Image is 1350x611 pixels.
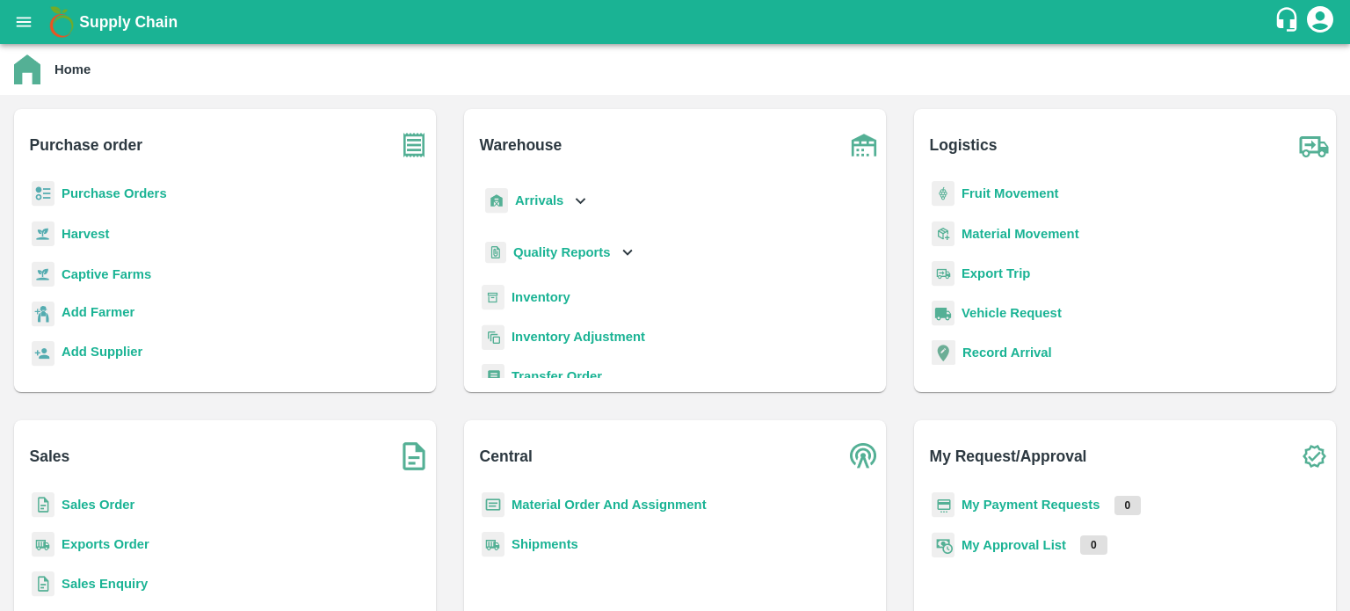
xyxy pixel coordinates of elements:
[62,577,148,591] a: Sales Enquiry
[932,181,954,207] img: fruit
[480,444,533,469] b: Central
[512,498,707,512] a: Material Order And Assignment
[1274,6,1304,38] div: customer-support
[32,261,54,287] img: harvest
[32,221,54,247] img: harvest
[1292,123,1336,167] img: truck
[485,188,508,214] img: whArrival
[962,266,1030,280] a: Export Trip
[14,55,40,84] img: home
[1304,4,1336,40] div: account of current user
[512,537,578,551] a: Shipments
[482,492,504,518] img: centralMaterial
[482,235,637,271] div: Quality Reports
[32,181,54,207] img: reciept
[932,492,954,518] img: payment
[932,221,954,247] img: material
[482,364,504,389] img: whTransfer
[392,434,436,478] img: soSales
[485,242,506,264] img: qualityReport
[512,330,645,344] a: Inventory Adjustment
[79,10,1274,34] a: Supply Chain
[932,532,954,558] img: approval
[44,4,79,40] img: logo
[482,324,504,350] img: inventory
[62,345,142,359] b: Add Supplier
[79,13,178,31] b: Supply Chain
[962,186,1059,200] a: Fruit Movement
[512,369,602,383] a: Transfer Order
[62,227,109,241] a: Harvest
[1080,535,1107,555] p: 0
[932,261,954,287] img: delivery
[930,133,998,157] b: Logistics
[54,62,91,76] b: Home
[392,123,436,167] img: purchase
[1114,496,1142,515] p: 0
[932,301,954,326] img: vehicle
[32,341,54,367] img: supplier
[62,342,142,366] a: Add Supplier
[30,444,70,469] b: Sales
[62,537,149,551] a: Exports Order
[4,2,44,42] button: open drawer
[480,133,562,157] b: Warehouse
[842,123,886,167] img: warehouse
[62,267,151,281] a: Captive Farms
[962,538,1066,552] a: My Approval List
[32,492,54,518] img: sales
[32,302,54,327] img: farmer
[962,306,1062,320] a: Vehicle Request
[482,285,504,310] img: whInventory
[482,181,591,221] div: Arrivals
[842,434,886,478] img: central
[62,186,167,200] a: Purchase Orders
[962,346,1052,360] a: Record Arrival
[932,340,955,365] img: recordArrival
[62,305,134,319] b: Add Farmer
[32,532,54,557] img: shipments
[930,444,1087,469] b: My Request/Approval
[512,290,570,304] a: Inventory
[962,227,1079,241] a: Material Movement
[513,245,611,259] b: Quality Reports
[30,133,142,157] b: Purchase order
[32,571,54,597] img: sales
[482,532,504,557] img: shipments
[1292,434,1336,478] img: check
[62,302,134,326] a: Add Farmer
[515,193,563,207] b: Arrivals
[962,498,1100,512] a: My Payment Requests
[62,498,134,512] a: Sales Order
